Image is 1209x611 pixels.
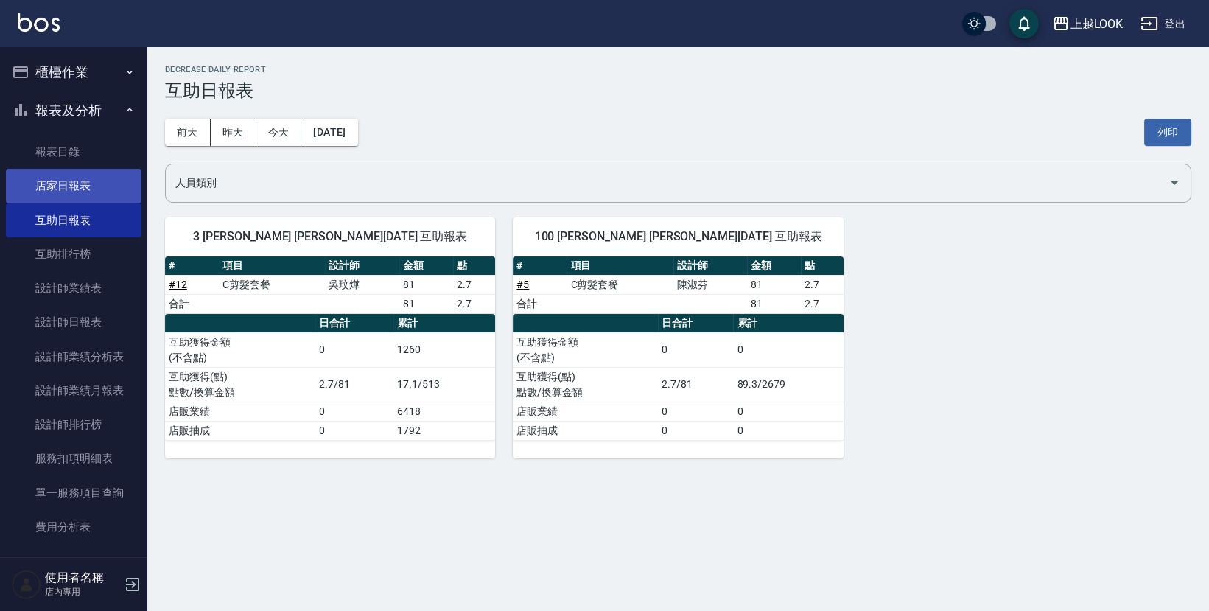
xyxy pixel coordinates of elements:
h2: Decrease Daily Report [165,65,1191,74]
button: save [1009,9,1039,38]
table: a dense table [513,256,843,314]
td: 合計 [513,294,567,313]
td: 2.7 [453,275,496,294]
td: 0 [658,332,733,367]
th: 金額 [399,256,453,276]
table: a dense table [165,314,495,441]
button: 報表及分析 [6,91,141,130]
td: 店販抽成 [165,421,315,440]
th: 設計師 [325,256,399,276]
a: 單一服務項目查詢 [6,476,141,510]
td: 81 [747,294,801,313]
a: 互助排行榜 [6,237,141,271]
a: 費用分析表 [6,510,141,544]
button: 客戶管理 [6,550,141,588]
p: 店內專用 [45,585,120,598]
th: 點 [801,256,844,276]
td: 2.7 [801,275,844,294]
button: Open [1163,171,1186,195]
td: 17.1/513 [393,367,495,402]
button: 前天 [165,119,211,146]
th: 累計 [393,314,495,333]
table: a dense table [165,256,495,314]
td: 店販業績 [165,402,315,421]
h5: 使用者名稱 [45,570,120,585]
td: 0 [733,402,843,421]
td: 店販業績 [513,402,658,421]
td: 0 [733,332,843,367]
button: 上越LOOK [1046,9,1129,39]
td: 2.7/81 [658,367,733,402]
button: 今天 [256,119,302,146]
table: a dense table [513,314,843,441]
div: 上越LOOK [1070,15,1123,33]
th: # [165,256,219,276]
button: [DATE] [301,119,357,146]
td: 陳淑芬 [673,275,747,294]
td: 互助獲得金額 (不含點) [165,332,315,367]
a: 設計師日報表 [6,305,141,339]
td: 店販抽成 [513,421,658,440]
a: 設計師業績分析表 [6,340,141,374]
a: 設計師業績月報表 [6,374,141,408]
a: 設計師排行榜 [6,408,141,441]
button: 登出 [1135,10,1191,38]
a: 報表目錄 [6,135,141,169]
a: 店家日報表 [6,169,141,203]
a: 設計師業績表 [6,271,141,305]
td: 2.7 [801,294,844,313]
th: 點 [453,256,496,276]
a: #5 [516,279,529,290]
td: C剪髮套餐 [567,275,673,294]
td: 2.7 [453,294,496,313]
button: 列印 [1144,119,1191,146]
td: 互助獲得金額 (不含點) [513,332,658,367]
td: 0 [733,421,843,440]
td: 6418 [393,402,495,421]
td: 吳玟燁 [325,275,399,294]
th: 設計師 [673,256,747,276]
td: 81 [399,294,453,313]
td: 0 [315,402,393,421]
th: 項目 [219,256,325,276]
th: # [513,256,567,276]
td: 0 [315,421,393,440]
input: 人員名稱 [172,170,1163,196]
a: 互助日報表 [6,203,141,237]
td: 0 [658,421,733,440]
a: 服務扣項明細表 [6,441,141,475]
th: 日合計 [315,314,393,333]
td: C剪髮套餐 [219,275,325,294]
td: 81 [399,275,453,294]
span: 3 [PERSON_NAME] [PERSON_NAME][DATE] 互助報表 [183,229,477,244]
button: 昨天 [211,119,256,146]
th: 項目 [567,256,673,276]
span: 100 [PERSON_NAME] [PERSON_NAME][DATE] 互助報表 [530,229,825,244]
td: 合計 [165,294,219,313]
td: 互助獲得(點) 點數/換算金額 [513,367,658,402]
img: Person [12,570,41,599]
th: 累計 [733,314,843,333]
td: 0 [315,332,393,367]
button: 櫃檯作業 [6,53,141,91]
th: 金額 [747,256,801,276]
img: Logo [18,13,60,32]
a: #12 [169,279,187,290]
td: 2.7/81 [315,367,393,402]
td: 81 [747,275,801,294]
h3: 互助日報表 [165,80,1191,101]
td: 1792 [393,421,495,440]
th: 日合計 [658,314,733,333]
td: 0 [658,402,733,421]
td: 1260 [393,332,495,367]
td: 89.3/2679 [733,367,843,402]
td: 互助獲得(點) 點數/換算金額 [165,367,315,402]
